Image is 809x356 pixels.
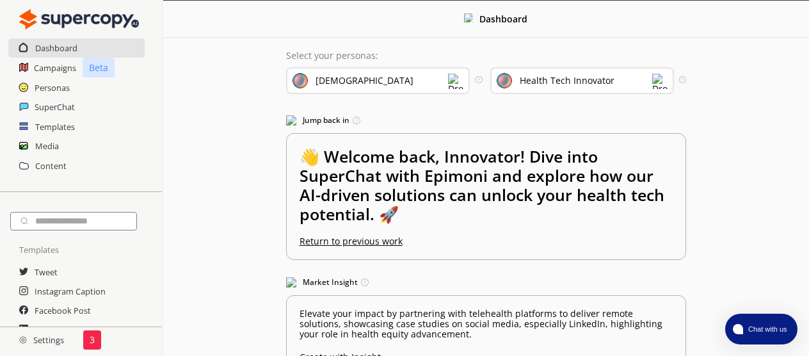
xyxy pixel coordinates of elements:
a: LinkedIn Post [35,320,87,339]
p: Select your personas: [286,51,687,61]
img: Close [19,336,27,344]
h2: 👋 Welcome back, Innovator! Dive into SuperChat with Epimoni and explore how our AI-driven solutio... [300,147,673,236]
img: Tooltip Icon [475,76,482,83]
a: Facebook Post [35,301,91,320]
img: Close [464,13,473,22]
div: [DEMOGRAPHIC_DATA] [316,76,413,86]
img: Tooltip Icon [679,76,686,83]
img: Audience Icon [497,73,512,88]
img: Dropdown Icon [448,74,463,89]
button: atlas-launcher [725,314,797,344]
img: Jump Back In [286,115,296,125]
img: Brand Icon [292,73,308,88]
a: Templates [35,117,75,136]
u: Return to previous work [300,235,403,247]
a: Media [35,136,59,156]
img: Tooltip Icon [361,279,369,286]
img: Close [19,6,139,32]
a: Instagram Caption [35,282,106,301]
a: SuperChat [35,97,75,117]
img: Dropdown Icon [652,74,668,89]
a: Campaigns [34,58,76,77]
h3: Market Insight [286,273,687,292]
b: Dashboard [479,13,527,25]
img: Market Insight [286,277,296,287]
p: Elevate your impact by partnering with telehealth platforms to deliver remote solutions, showcasi... [300,309,673,339]
p: Beta [83,58,115,77]
h3: Jump back in [286,111,687,130]
a: Dashboard [35,38,77,58]
span: Chat with us [743,324,790,334]
div: Health Tech Innovator [520,76,614,86]
a: Content [35,156,67,175]
img: Tooltip Icon [353,117,360,124]
p: 3 [90,335,95,345]
a: Personas [35,78,70,97]
a: Tweet [35,263,58,282]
